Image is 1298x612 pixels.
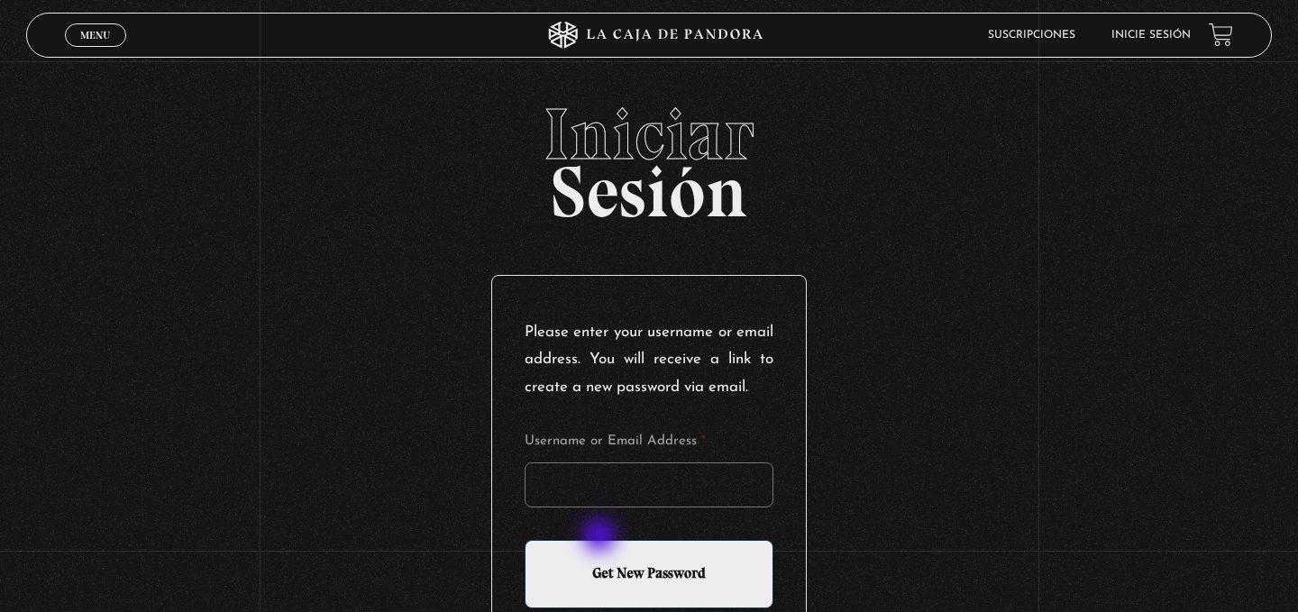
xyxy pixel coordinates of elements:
[1209,23,1233,47] a: View your shopping cart
[80,30,110,41] span: Menu
[525,319,773,402] p: Please enter your username or email address. You will receive a link to create a new password via...
[701,434,706,448] abbr: Required Field
[525,540,773,608] input: Get New Password
[26,98,1272,214] h2: Sesión
[988,30,1075,41] a: Suscripciones
[75,44,117,57] span: Cerrar
[525,434,773,448] label: Username or Email Address
[26,98,1272,170] span: Iniciar
[1111,30,1191,41] a: Inicie sesión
